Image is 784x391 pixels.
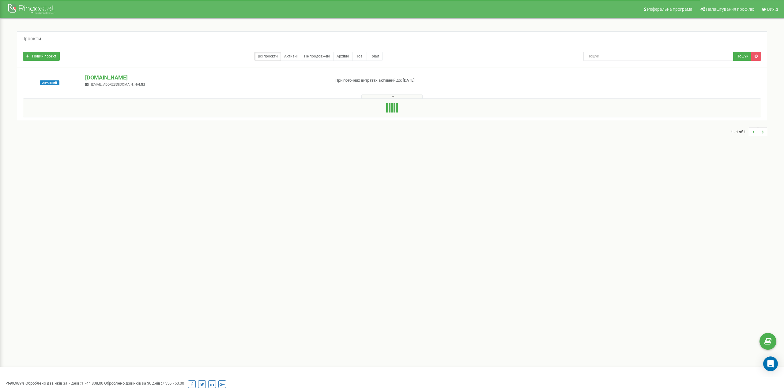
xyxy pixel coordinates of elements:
span: [EMAIL_ADDRESS][DOMAIN_NAME] [91,83,145,87]
nav: ... [731,121,767,142]
p: При поточних витратах активний до: [DATE] [335,78,513,83]
span: Вихід [767,7,778,12]
p: [DOMAIN_NAME] [85,74,325,82]
span: Реферальна програма [647,7,692,12]
a: Новий проєкт [23,52,60,61]
div: Open Intercom Messenger [763,356,778,371]
a: Не продовжені [301,52,334,61]
a: Тріал [367,52,383,61]
span: Налаштування профілю [706,7,754,12]
a: Активні [281,52,301,61]
a: Нові [352,52,367,61]
h5: Проєкти [21,36,41,42]
span: 1 - 1 of 1 [731,127,749,136]
span: Активний [40,80,59,85]
input: Пошук [583,52,733,61]
a: Всі проєкти [254,52,281,61]
button: Пошук [733,52,752,61]
a: Архівні [333,52,352,61]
